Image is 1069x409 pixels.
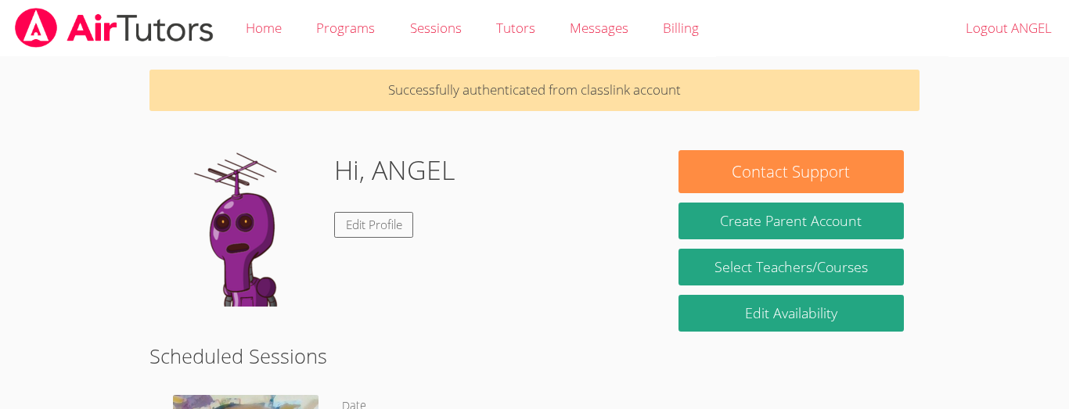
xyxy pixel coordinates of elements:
button: Contact Support [678,150,904,193]
a: Edit Availability [678,295,904,332]
h2: Scheduled Sessions [149,341,920,371]
img: default.png [165,150,322,307]
a: Select Teachers/Courses [678,249,904,285]
button: Create Parent Account [678,203,904,239]
p: Successfully authenticated from classlink account [149,70,920,111]
a: Edit Profile [334,212,414,238]
img: airtutors_banner-c4298cdbf04f3fff15de1276eac7730deb9818008684d7c2e4769d2f7ddbe033.png [13,8,215,48]
span: Messages [570,19,628,37]
h1: Hi, ANGEL [334,150,455,190]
